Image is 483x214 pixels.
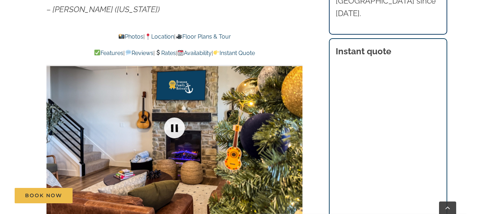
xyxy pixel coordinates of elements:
[46,5,160,14] em: – [PERSON_NAME] ([US_STATE])
[176,34,182,39] img: 🎥
[94,50,100,55] img: ✅
[25,193,62,199] span: Book Now
[145,33,174,40] a: Location
[178,50,183,55] img: 📆
[213,50,255,56] a: Instant Quote
[125,50,131,55] img: 💬
[155,50,161,55] img: 💲
[94,50,123,56] a: Features
[176,33,231,40] a: Floor Plans & Tour
[15,188,73,203] a: Book Now
[46,32,302,41] p: | |
[145,34,151,39] img: 📍
[46,49,302,58] p: | | | |
[119,34,124,39] img: 📸
[118,33,143,40] a: Photos
[155,50,176,56] a: Rates
[213,50,219,55] img: 👉
[125,50,153,56] a: Reviews
[336,46,391,56] strong: Instant quote
[177,50,212,56] a: Availability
